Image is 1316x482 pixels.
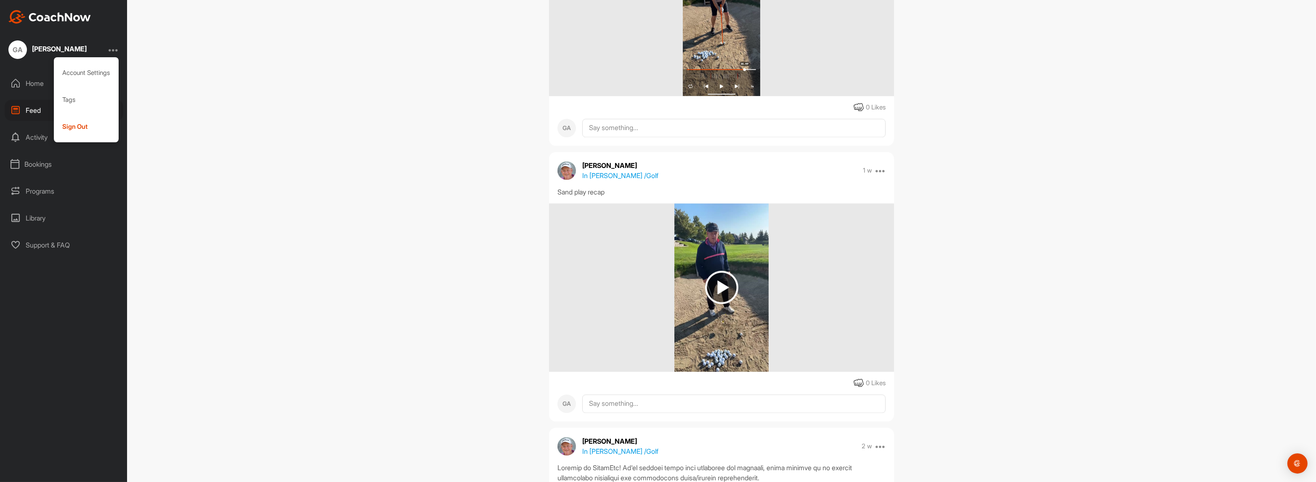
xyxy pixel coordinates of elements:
img: CoachNow [8,10,91,24]
img: play [705,271,738,304]
p: [PERSON_NAME] [582,160,658,170]
div: Sign Out [54,113,119,140]
p: 1 w [863,166,873,175]
p: [PERSON_NAME] [582,436,658,446]
div: 0 Likes [866,103,886,112]
img: avatar [557,161,576,180]
p: 2 w [862,442,873,450]
div: Open Intercom Messenger [1287,453,1308,474]
div: Bookings [5,154,123,175]
div: Sand play recap [557,187,886,197]
img: media [674,203,768,372]
div: [PERSON_NAME] [32,45,87,52]
div: Support & FAQ [5,234,123,256]
div: GA [557,394,576,413]
div: 0 Likes [866,378,886,388]
div: Account Settings [54,59,119,86]
div: Home [5,73,123,94]
div: Feed [5,100,123,121]
div: Library [5,208,123,229]
div: Activity [5,127,123,148]
p: In [PERSON_NAME] / Golf [582,170,658,181]
div: Programs [5,181,123,202]
div: GA [8,40,27,59]
div: GA [557,119,576,137]
p: In [PERSON_NAME] / Golf [582,446,658,456]
img: avatar [557,437,576,455]
div: Tags [54,86,119,113]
